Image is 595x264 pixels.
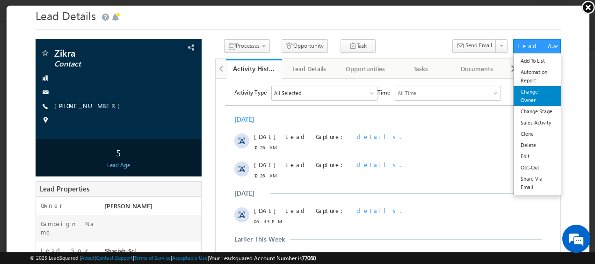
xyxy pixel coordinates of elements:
[331,53,387,73] a: Opportunities
[70,174,225,215] span: Lead Owner changed from to by .
[446,34,490,47] button: Send Email
[219,53,275,73] a: Activity History
[96,241,195,254] div: Sharjah-Scl
[507,50,554,61] a: Add To List
[38,174,59,182] span: [DATE]
[70,82,228,90] div: .
[70,54,133,62] span: Lead Capture:
[507,156,554,168] a: Opt-Out
[19,156,69,165] div: Earlier This Week
[81,255,94,261] a: About
[19,7,51,21] span: Activity Type
[507,34,554,48] button: Lead Actions
[162,7,174,21] span: Time
[33,178,83,188] span: Lead Properties
[507,134,554,145] a: Delete
[38,224,59,233] span: [DATE]
[283,58,323,69] div: Lead Details
[70,182,190,198] span: [PERSON_NAME]([EMAIL_ADDRESS][PERSON_NAME][DOMAIN_NAME])
[70,54,228,62] div: .
[276,53,331,73] a: Lead Details
[48,43,150,52] span: Zikra
[96,255,133,261] a: Contact Support
[507,145,554,156] a: Edit
[136,233,201,241] span: Dynamic Form
[334,34,369,47] button: Task
[70,191,225,215] span: [PERSON_NAME]([PERSON_NAME][EMAIL_ADDRESS][PERSON_NAME][DOMAIN_NAME])
[30,254,316,263] span: © 2025 LeadSquared | | | | |
[153,5,176,27] div: Minimize live chat window
[134,255,171,261] a: Terms of Service
[275,34,321,47] button: Opportunity
[507,123,554,134] a: Clone
[507,100,554,111] a: Change Stage
[218,34,263,47] button: Processes
[450,58,490,69] div: Documents
[507,61,554,81] a: Automation Report
[58,10,86,19] div: All Selected
[229,37,253,44] span: Processes
[38,128,59,136] span: [DATE]
[70,128,228,136] div: .
[98,196,145,204] span: [PERSON_NAME]
[38,235,66,243] span: 06:14 PM
[219,53,275,72] li: Activity History
[507,81,554,100] a: Change Owner
[34,196,56,204] label: Owner
[34,241,89,257] label: Lead Source
[127,202,170,215] em: Start Chat
[70,224,228,249] span: Dynamic Form Submission: was submitted by [PERSON_NAME]
[29,2,89,17] span: Lead Details
[135,207,171,215] span: hemant yogi
[141,128,184,136] span: details
[16,49,39,61] img: d_60004797649_company_0_60004797649
[38,139,66,147] span: 06:43 PM
[19,110,49,119] div: [DATE]
[48,96,118,105] span: [PHONE_NUMBER]
[394,58,434,69] div: Tasks
[209,255,316,262] span: Your Leadsquared Account Number is
[48,54,150,63] span: Contact
[70,82,133,90] span: Lead Capture:
[141,82,184,90] span: details
[56,7,161,22] div: All Selected
[19,37,49,45] div: [DATE]
[70,128,133,136] span: Lead Capture:
[507,111,554,123] a: Sales Activity
[38,184,66,193] span: 01:28 PM
[302,255,316,262] span: 77060
[499,53,554,72] li: Member of Lists
[141,54,184,62] span: details
[226,59,268,67] div: Activity History
[387,53,443,73] a: Tasks
[12,87,171,195] textarea: Type your message and hit 'Enter'
[34,214,89,231] label: Campaign Name
[459,36,486,44] span: Send Email
[38,82,59,90] span: [DATE]
[38,65,66,73] span: 10:26 AM
[38,93,66,101] span: 10:26 AM
[507,168,554,187] a: Share Via Email
[443,53,499,73] a: Documents
[172,255,208,261] a: Acceptable Use
[38,54,59,62] span: [DATE]
[339,58,378,69] div: Opportunities
[31,138,192,155] div: 5
[182,10,201,19] div: All Time
[511,36,551,44] div: Lead Actions
[49,49,157,61] div: Chat with us now
[31,155,192,164] div: Lead Age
